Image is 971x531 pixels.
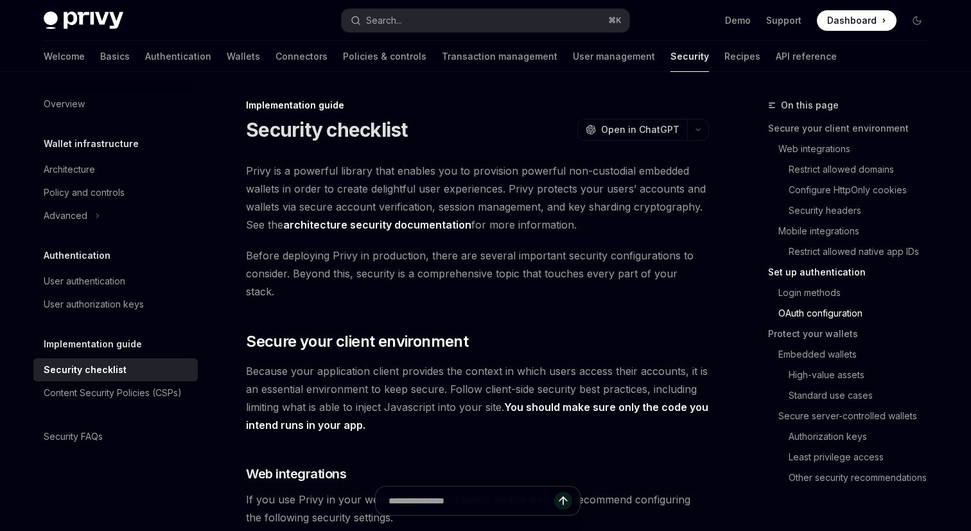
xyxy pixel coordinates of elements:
a: Basics [100,41,130,72]
a: User authorization keys [33,293,198,316]
span: Because your application client provides the context in which users access their accounts, it is ... [246,362,709,434]
img: dark logo [44,12,123,30]
span: Secure your client environment [246,331,468,352]
a: Mobile integrations [778,221,938,241]
a: API reference [776,41,837,72]
a: Demo [725,14,751,27]
span: On this page [781,98,839,113]
a: Secure your client environment [768,118,938,139]
a: Set up authentication [768,262,938,283]
h5: Wallet infrastructure [44,136,139,152]
span: Before deploying Privy in production, there are several important security configurations to cons... [246,247,709,300]
a: Security checklist [33,358,198,381]
a: Least privilege access [789,447,938,467]
a: Configure HttpOnly cookies [789,180,938,200]
div: User authorization keys [44,297,144,312]
span: Web integrations [246,465,346,483]
a: Welcome [44,41,85,72]
a: Architecture [33,158,198,181]
a: architecture security documentation [283,218,471,232]
a: High-value assets [789,365,938,385]
button: Open in ChatGPT [577,119,687,141]
a: Transaction management [442,41,557,72]
a: Wallets [227,41,260,72]
h1: Security checklist [246,118,408,141]
a: Security FAQs [33,425,198,448]
a: Security [670,41,709,72]
a: Embedded wallets [778,344,938,365]
a: Dashboard [817,10,897,31]
a: Login methods [778,283,938,303]
span: Open in ChatGPT [601,123,679,136]
div: Implementation guide [246,99,709,112]
a: User management [573,41,655,72]
a: Standard use cases [789,385,938,406]
a: User authentication [33,270,198,293]
a: Support [766,14,801,27]
div: User authentication [44,274,125,289]
div: Security FAQs [44,429,103,444]
a: Connectors [276,41,328,72]
a: Restrict allowed domains [789,159,938,180]
a: Content Security Policies (CSPs) [33,381,198,405]
span: Dashboard [827,14,877,27]
a: Other security recommendations [789,467,938,488]
a: Restrict allowed native app IDs [789,241,938,262]
button: Send message [554,492,572,510]
div: Architecture [44,162,95,177]
a: OAuth configuration [778,303,938,324]
div: Policy and controls [44,185,125,200]
div: Search... [366,13,402,28]
h5: Authentication [44,248,110,263]
button: Toggle dark mode [907,10,927,31]
a: Secure server-controlled wallets [778,406,938,426]
a: Web integrations [778,139,938,159]
h5: Implementation guide [44,336,142,352]
a: Authorization keys [789,426,938,447]
a: Protect your wallets [768,324,938,344]
div: Security checklist [44,362,127,378]
a: Recipes [724,41,760,72]
a: Policies & controls [343,41,426,72]
a: Security headers [789,200,938,221]
a: Policy and controls [33,181,198,204]
div: Advanced [44,208,87,223]
div: Overview [44,96,85,112]
a: Authentication [145,41,211,72]
span: Privy is a powerful library that enables you to provision powerful non-custodial embedded wallets... [246,162,709,234]
a: Overview [33,92,198,116]
div: Content Security Policies (CSPs) [44,385,182,401]
span: ⌘ K [608,15,622,26]
button: Search...⌘K [342,9,629,32]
